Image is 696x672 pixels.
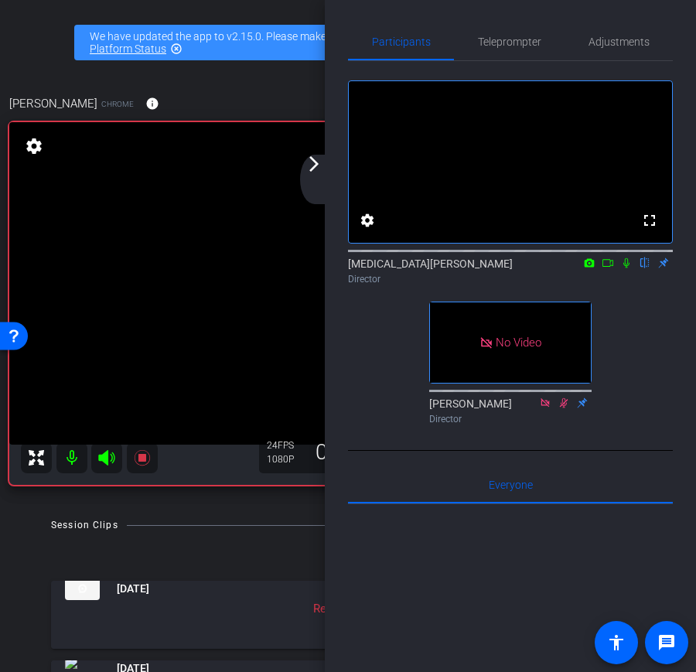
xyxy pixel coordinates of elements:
[267,439,305,452] div: 24
[51,581,645,649] mat-expansion-panel-header: thumb-nail[DATE]Recording1
[429,396,592,426] div: [PERSON_NAME]
[348,272,673,286] div: Director
[496,336,541,350] span: No Video
[636,255,654,269] mat-icon: flip
[372,36,431,47] span: Participants
[657,633,676,652] mat-icon: message
[478,36,541,47] span: Teleprompter
[74,25,622,60] div: We have updated the app to v2.15.0. Please make sure the mobile user has the newest version.
[101,98,134,110] span: Chrome
[51,517,118,533] div: Session Clips
[9,95,97,112] span: [PERSON_NAME]
[429,412,592,426] div: Director
[489,479,533,490] span: Everyone
[278,440,294,451] span: FPS
[348,256,673,286] div: [MEDICAL_DATA][PERSON_NAME]
[145,97,159,111] mat-icon: info
[90,43,166,55] a: Platform Status
[640,211,659,230] mat-icon: fullscreen
[267,453,305,466] div: 1080P
[305,600,373,618] div: Recording
[589,36,650,47] span: Adjustments
[607,633,626,652] mat-icon: accessibility
[23,137,45,155] mat-icon: settings
[170,43,183,55] mat-icon: highlight_off
[358,211,377,230] mat-icon: settings
[117,581,149,597] span: [DATE]
[305,155,323,173] mat-icon: arrow_forward_ios
[305,439,409,466] div: 00:05:54
[65,577,100,600] img: thumb-nail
